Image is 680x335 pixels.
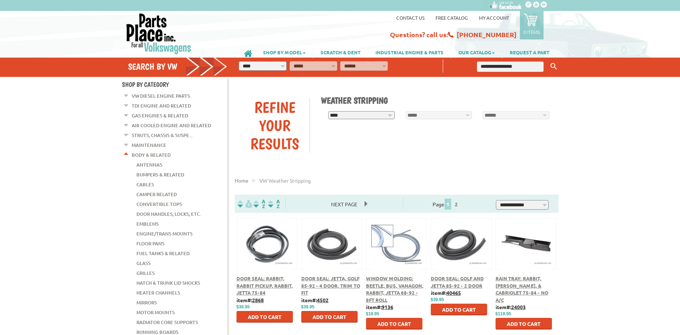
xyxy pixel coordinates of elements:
[136,258,151,268] a: Glass
[366,318,422,330] button: Add to Cart
[136,318,198,327] a: Radiator Core Supports
[301,311,358,323] button: Add to Cart
[479,15,509,21] a: My Account
[301,275,360,296] a: Door Seal: Jetta, Golf 85-92 - 4 Door, Trim To Fit
[132,131,192,140] a: Struts, Chassis & Suspe...
[136,288,180,297] a: Heater Channels
[301,297,329,303] b: item#:
[132,150,171,160] a: Body & Related
[136,268,155,278] a: Grilles
[313,46,368,58] a: SCRATCH & DENT
[442,306,476,313] span: Add to Cart
[324,201,365,207] a: Next Page
[453,201,460,207] a: 2
[136,308,175,317] a: Motor Mounts
[252,297,264,303] u: 2868
[446,289,461,296] u: 40465
[132,140,166,150] a: Maintenance
[496,318,552,330] button: Add to Cart
[136,209,201,219] a: Door Handles, Locks, Etc.
[511,304,526,310] u: 24003
[431,289,461,296] b: item#:
[256,46,313,58] a: SHOP BY MODEL
[321,95,553,106] h1: Weather Stripping
[507,320,541,327] span: Add to Cart
[301,304,315,309] span: $39.95
[136,219,159,229] a: Emblems
[236,304,250,309] span: $39.95
[122,81,227,88] h4: Shop By Category
[317,297,329,303] u: 4502
[524,29,540,35] p: 0 items
[136,239,164,248] a: Floor Pans
[377,320,411,327] span: Add to Cart
[548,61,559,73] button: Keyword Search
[436,15,468,21] a: Free Catalog
[496,311,511,316] span: $119.95
[368,46,451,58] a: INDUSTRIAL ENGINE & PARTS
[382,304,393,310] u: 9136
[126,13,192,55] img: Parts Place Inc!
[431,275,484,289] a: Door Seal: Golf and Jetta 85-92 - 2 Door
[324,199,365,210] span: Next Page
[136,229,192,238] a: Engine/Trans Mounts
[236,275,293,296] a: Door Seal: Rabbit, Rabbit Pickup, Rabbit, Jetta 75-84
[136,249,190,258] a: Fuel Tanks & Related
[502,46,557,58] a: REQUEST A PART
[366,304,393,310] b: item#:
[259,177,311,184] span: VW weather stripping
[136,190,177,199] a: Camper Related
[451,46,502,58] a: OUR CATALOG
[252,200,267,208] img: Sort by Headline
[128,61,228,72] h4: Search by VW
[431,297,444,302] span: $39.95
[313,313,346,320] span: Add to Cart
[445,199,451,210] span: 1
[136,170,184,179] a: Bumpers & Related
[236,311,293,323] button: Add to Cart
[238,200,252,208] img: filterpricelow.svg
[136,180,154,189] a: Cables
[366,275,423,303] a: Window Molding: Beetle, Bus, Vanagon, Rabbit, Jetta 68-92 - 8ft Roll
[136,160,162,170] a: Antennas
[403,198,489,210] div: Page
[136,199,182,209] a: Convertible Tops
[136,278,200,288] a: Hatch & Trunk Lid Shocks
[132,111,188,120] a: Gas Engines & Related
[240,98,310,153] div: Refine Your Results
[366,311,379,316] span: $19.95
[236,297,264,303] b: item#:
[396,15,425,21] a: Contact us
[132,101,191,110] a: TDI Engine and Related
[248,313,282,320] span: Add to Cart
[136,298,157,307] a: Mirrors
[132,91,190,101] a: VW Diesel Engine Parts
[496,304,526,310] b: item#:
[267,200,281,208] img: Sort by Sales Rank
[520,11,544,39] a: 0 items
[431,304,487,315] button: Add to Cart
[496,275,548,303] a: Rain Tray: Rabbit, [PERSON_NAME], & Cabriolet 75-84 - No A/C
[235,177,248,184] a: Home
[132,121,211,130] a: Air Cooled Engine and Related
